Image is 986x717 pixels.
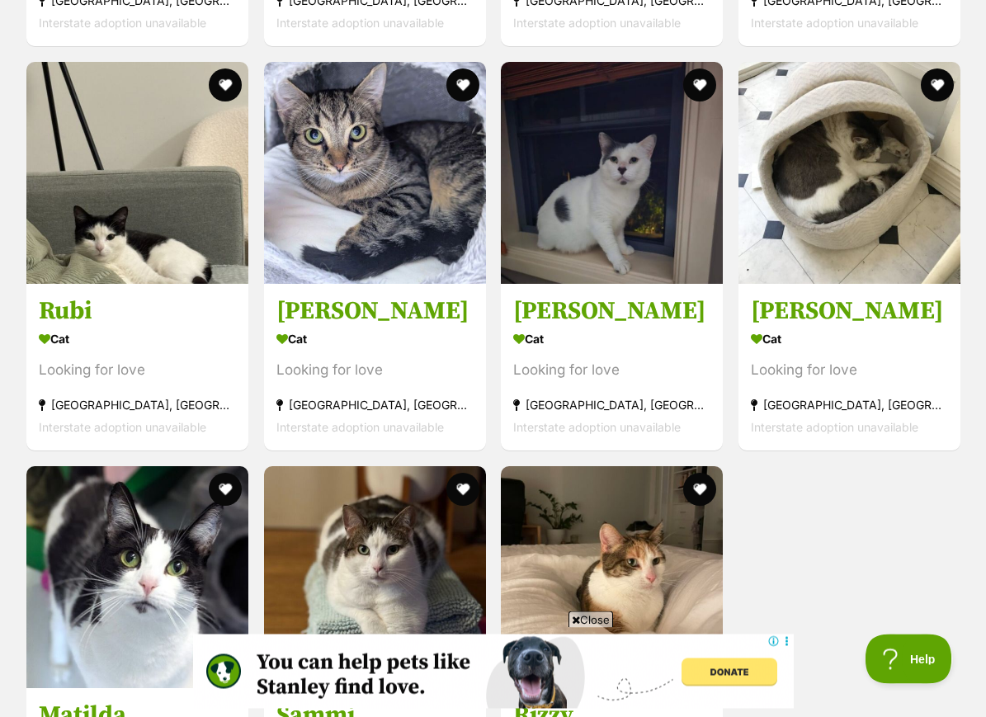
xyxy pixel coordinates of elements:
[866,634,953,684] iframe: Help Scout Beacon - Open
[738,284,960,451] a: [PERSON_NAME] Cat Looking for love [GEOGRAPHIC_DATA], [GEOGRAPHIC_DATA] Interstate adoption unava...
[39,17,206,31] span: Interstate adoption unavailable
[513,394,710,417] div: [GEOGRAPHIC_DATA], [GEOGRAPHIC_DATA]
[751,394,948,417] div: [GEOGRAPHIC_DATA], [GEOGRAPHIC_DATA]
[209,69,242,102] button: favourite
[501,284,723,451] a: [PERSON_NAME] Cat Looking for love [GEOGRAPHIC_DATA], [GEOGRAPHIC_DATA] Interstate adoption unava...
[26,284,248,451] a: Rubi Cat Looking for love [GEOGRAPHIC_DATA], [GEOGRAPHIC_DATA] Interstate adoption unavailable fa...
[683,474,716,507] button: favourite
[39,421,206,435] span: Interstate adoption unavailable
[39,394,236,417] div: [GEOGRAPHIC_DATA], [GEOGRAPHIC_DATA]
[276,421,444,435] span: Interstate adoption unavailable
[264,284,486,451] a: [PERSON_NAME] Cat Looking for love [GEOGRAPHIC_DATA], [GEOGRAPHIC_DATA] Interstate adoption unava...
[751,328,948,351] div: Cat
[568,611,613,628] span: Close
[446,474,479,507] button: favourite
[26,467,248,689] img: Matilda
[193,634,794,709] iframe: Advertisement
[276,17,444,31] span: Interstate adoption unavailable
[501,467,723,689] img: Rizzy
[751,360,948,382] div: Looking for love
[751,421,918,435] span: Interstate adoption unavailable
[276,394,474,417] div: [GEOGRAPHIC_DATA], [GEOGRAPHIC_DATA]
[264,63,486,285] img: Cleo
[276,360,474,382] div: Looking for love
[276,328,474,351] div: Cat
[276,296,474,328] h3: [PERSON_NAME]
[513,360,710,382] div: Looking for love
[446,69,479,102] button: favourite
[39,360,236,382] div: Looking for love
[738,63,960,285] img: Vin Diesel
[209,474,242,507] button: favourite
[26,63,248,285] img: Rubi
[39,296,236,328] h3: Rubi
[513,328,710,351] div: Cat
[264,467,486,689] img: Sammi
[501,63,723,285] img: Peter
[513,421,681,435] span: Interstate adoption unavailable
[513,17,681,31] span: Interstate adoption unavailable
[920,69,953,102] button: favourite
[751,17,918,31] span: Interstate adoption unavailable
[683,69,716,102] button: favourite
[39,328,236,351] div: Cat
[751,296,948,328] h3: [PERSON_NAME]
[513,296,710,328] h3: [PERSON_NAME]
